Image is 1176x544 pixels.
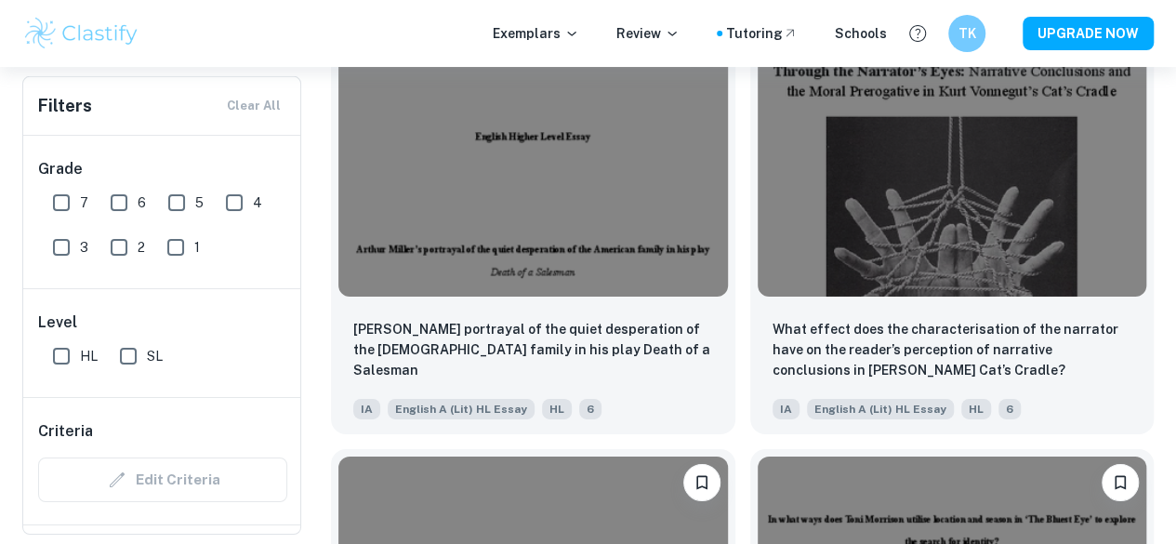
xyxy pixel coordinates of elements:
h6: Criteria [38,420,93,443]
img: Clastify logo [22,15,140,52]
span: 2 [138,237,145,258]
p: What effect does the characterisation of the narrator have on the reader’s perception of narrativ... [773,319,1132,380]
button: Bookmark [1102,464,1139,501]
button: Help and Feedback [902,18,933,49]
img: English A (Lit) HL Essay IA example thumbnail: What effect does the characterisation of [758,5,1147,297]
p: Exemplars [493,23,579,44]
span: English A (Lit) HL Essay [807,399,954,419]
h6: Level [38,312,287,334]
span: 6 [138,192,146,213]
button: Bookmark [683,464,720,501]
span: 6 [998,399,1021,419]
h6: Filters [38,93,92,119]
span: HL [961,399,991,419]
span: 3 [80,237,88,258]
p: Review [616,23,680,44]
a: Tutoring [726,23,798,44]
span: HL [542,399,572,419]
span: IA [353,399,380,419]
span: 6 [579,399,601,419]
h6: Grade [38,158,287,180]
span: 5 [195,192,204,213]
span: IA [773,399,799,419]
span: 7 [80,192,88,213]
p: Arthur Miller’s portrayal of the quiet desperation of the American family in his play Death of a ... [353,319,713,380]
button: TK [948,15,985,52]
span: 4 [253,192,262,213]
span: English A (Lit) HL Essay [388,399,535,419]
img: English A (Lit) HL Essay IA example thumbnail: Arthur Miller’s portrayal of the quiet d [338,5,728,297]
a: Schools [835,23,887,44]
span: 1 [194,237,200,258]
h6: TK [957,23,978,44]
span: SL [147,346,163,366]
div: Criteria filters are unavailable when searching by topic [38,458,287,502]
span: HL [80,346,98,366]
button: UPGRADE NOW [1023,17,1154,50]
